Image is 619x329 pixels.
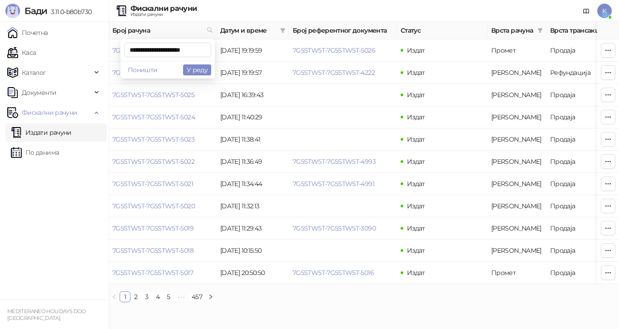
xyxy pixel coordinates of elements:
td: 7G5STW5T-7G5STW5T-5021 [109,173,217,195]
span: K [597,4,612,18]
td: [DATE] 11:29:43 [217,217,289,240]
span: 3.11.0-b80b730 [47,8,92,16]
a: 4 [153,292,163,302]
th: Статус [397,22,488,39]
a: 7G5STW5T-7G5STW5T-5019 [112,224,193,232]
td: [DATE] 11:40:29 [217,106,289,128]
td: Аванс [488,151,546,173]
td: 7G5STW5T-7G5STW5T-5019 [109,217,217,240]
span: Број рачуна [112,25,203,35]
a: 7G5STW5T-7G5STW5T-5023 [112,135,194,143]
a: 7G5STW5T-7G5STW5T-5020 [112,202,195,210]
button: left [109,291,120,302]
th: Врста рачуна [488,22,546,39]
span: filter [278,24,287,37]
a: 7G5STW5T-7G5STW5T-5026 [293,46,375,54]
a: 7G5STW5T-7G5STW5T-4993 [293,157,376,166]
td: [DATE] 11:38:41 [217,128,289,151]
li: Следећа страна [205,291,216,302]
a: 7G5STW5T-7G5STW5T-5027 [112,46,194,54]
td: Аванс [488,195,546,217]
a: 7G5STW5T-7G5STW5T-5021 [112,180,193,188]
small: MEDITERANEO HOLIDAYS DOO [GEOGRAPHIC_DATA] [7,308,86,321]
th: Број референтног документа [289,22,397,39]
td: [DATE] 16:39:43 [217,84,289,106]
li: 1 [120,291,131,302]
td: 7G5STW5T-7G5STW5T-5020 [109,195,217,217]
td: Аванс [488,106,546,128]
span: Издат [407,180,425,188]
li: Претходна страна [109,291,120,302]
li: 5 [163,291,174,302]
span: Издат [407,246,425,255]
span: Врста трансакције [550,25,611,35]
a: Документација [579,4,594,18]
span: Врста рачуна [491,25,534,35]
td: 7G5STW5T-7G5STW5T-5024 [109,106,217,128]
span: Датум и време [220,25,276,35]
span: Бади [24,5,47,16]
td: 7G5STW5T-7G5STW5T-5022 [109,151,217,173]
a: По данима [11,143,59,162]
a: 7G5STW5T-7G5STW5T-5017 [112,269,193,277]
li: 457 [189,291,205,302]
div: Издати рачуни [131,12,197,17]
a: Почетна [7,24,48,42]
td: Аванс [488,84,546,106]
span: Издат [407,91,425,99]
td: [DATE] 20:50:50 [217,262,289,284]
td: 7G5STW5T-7G5STW5T-5018 [109,240,217,262]
td: [DATE] 19:19:57 [217,62,289,84]
a: Каса [7,44,36,62]
a: 7G5STW5T-7G5STW5T-5016 [293,269,374,277]
td: Аванс [488,128,546,151]
span: Издат [407,157,425,166]
a: 7G5STW5T-7G5STW5T-5022 [112,157,194,166]
span: filter [537,28,543,33]
td: Аванс [488,240,546,262]
a: 7G5STW5T-7G5STW5T-3090 [293,224,376,232]
li: 3 [141,291,152,302]
a: 7G5STW5T-7G5STW5T-5018 [112,246,193,255]
td: 7G5STW5T-7G5STW5T-5017 [109,262,217,284]
td: 7G5STW5T-7G5STW5T-5025 [109,84,217,106]
a: 457 [189,292,205,302]
span: Издат [407,113,425,121]
a: 7G5STW5T-7G5STW5T-4991 [293,180,374,188]
td: Аванс [488,217,546,240]
td: Промет [488,39,546,62]
span: Каталог [22,64,46,82]
td: Аванс [488,173,546,195]
a: Издати рачуни [11,123,72,142]
span: filter [280,28,285,33]
li: 2 [131,291,141,302]
th: Број рачуна [109,22,217,39]
td: [DATE] 11:36:49 [217,151,289,173]
span: Издат [407,46,425,54]
a: 7G5STW5T-7G5STW5T-4222 [293,69,375,77]
span: filter [536,24,545,37]
span: right [208,294,213,300]
span: Издат [407,224,425,232]
li: 4 [152,291,163,302]
a: 5 [164,292,174,302]
span: Издат [407,69,425,77]
td: [DATE] 19:19:59 [217,39,289,62]
a: 2 [131,292,141,302]
td: [DATE] 11:34:44 [217,173,289,195]
span: Документи [22,83,56,102]
td: Аванс [488,62,546,84]
span: left [111,294,117,300]
span: Издат [407,269,425,277]
span: Фискални рачуни [22,103,77,122]
button: У реду [183,64,211,75]
a: 3 [142,292,152,302]
td: Промет [488,262,546,284]
a: 7G5STW5T-7G5STW5T-5025 [112,91,194,99]
div: Фискални рачуни [131,5,197,12]
img: Logo [5,4,20,18]
span: ••• [174,291,189,302]
td: 7G5STW5T-7G5STW5T-5023 [109,128,217,151]
span: Издат [407,202,425,210]
td: [DATE] 10:15:50 [217,240,289,262]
